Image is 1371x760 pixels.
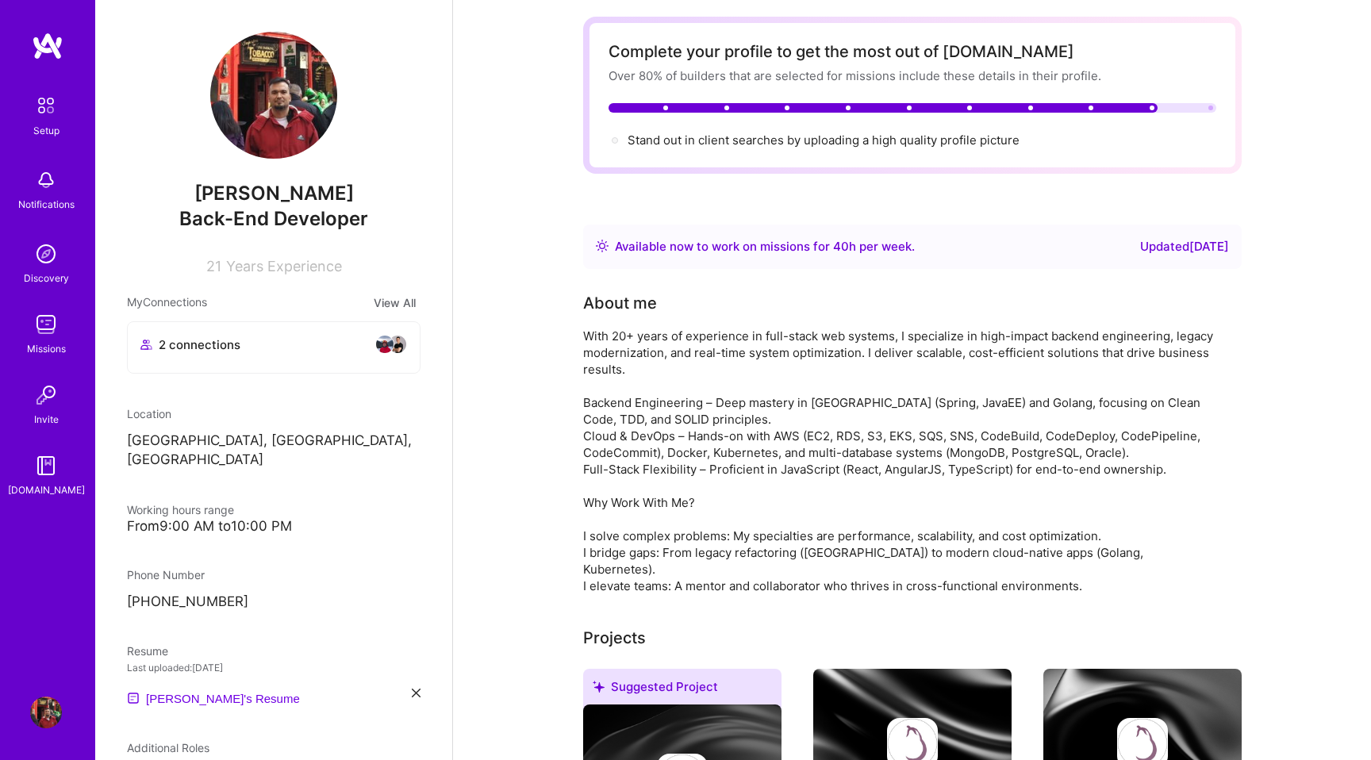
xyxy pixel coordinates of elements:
[127,405,421,422] div: Location
[127,689,300,708] a: [PERSON_NAME]'s Resume
[1140,237,1229,256] div: Updated [DATE]
[226,258,342,274] span: Years Experience
[583,328,1218,594] div: With 20+ years of experience in full-stack web systems, I specialize in high-impact backend engin...
[30,164,62,196] img: bell
[593,681,605,693] i: icon SuggestedTeams
[18,196,75,213] div: Notifications
[24,270,69,286] div: Discovery
[127,182,421,205] span: [PERSON_NAME]
[596,240,609,252] img: Availability
[609,67,1216,84] div: Over 80% of builders that are selected for missions include these details in their profile.
[127,568,205,582] span: Phone Number
[388,335,407,354] img: avatar
[127,432,421,470] p: [GEOGRAPHIC_DATA], [GEOGRAPHIC_DATA], [GEOGRAPHIC_DATA]
[412,689,421,697] i: icon Close
[30,697,62,728] img: User Avatar
[609,42,1216,61] div: Complete your profile to get the most out of [DOMAIN_NAME]
[127,692,140,704] img: Resume
[34,411,59,428] div: Invite
[27,340,66,357] div: Missions
[127,593,421,612] p: [PHONE_NUMBER]
[30,238,62,270] img: discovery
[833,239,849,254] span: 40
[210,32,337,159] img: User Avatar
[127,503,234,516] span: Working hours range
[127,741,209,754] span: Additional Roles
[30,450,62,482] img: guide book
[33,122,60,139] div: Setup
[127,659,421,676] div: Last uploaded: [DATE]
[140,339,152,351] i: icon Collaborator
[583,669,782,711] div: Suggested Project
[8,482,85,498] div: [DOMAIN_NAME]
[30,379,62,411] img: Invite
[30,309,62,340] img: teamwork
[127,518,421,535] div: From 9:00 AM to 10:00 PM
[583,291,657,315] div: About me
[127,294,207,312] span: My Connections
[32,32,63,60] img: logo
[628,132,1020,148] div: Stand out in client searches by uploading a high quality profile picture
[206,258,221,274] span: 21
[127,644,168,658] span: Resume
[29,89,63,122] img: setup
[369,294,421,312] button: View All
[159,336,240,353] span: 2 connections
[375,335,394,354] img: avatar
[583,626,646,650] div: Projects
[615,237,915,256] div: Available now to work on missions for h per week .
[179,207,368,230] span: Back-End Developer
